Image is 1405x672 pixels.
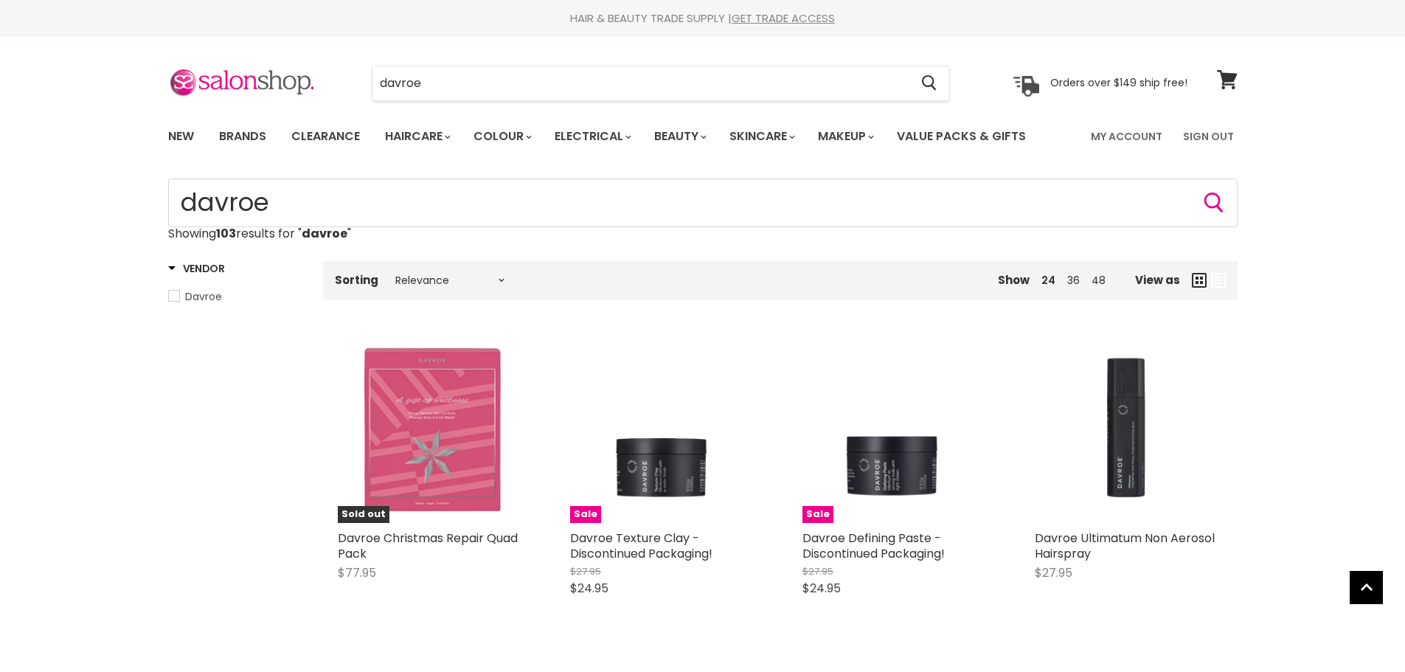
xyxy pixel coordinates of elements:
span: $27.95 [1035,564,1072,581]
img: Davroe Texture Clay - Discontinued Packaging! [570,335,758,523]
a: Skincare [718,121,804,152]
iframe: Gorgias live chat messenger [1331,603,1390,657]
h3: Vendor [168,261,225,276]
input: Search [168,179,1238,227]
div: HAIR & BEAUTY TRADE SUPPLY | [150,11,1256,26]
a: Davroe Christmas Repair Quad PackSold out [338,335,526,523]
a: Electrical [544,121,640,152]
a: GET TRADE ACCESS [732,10,835,26]
a: Brands [208,121,277,152]
img: Davroe Ultimatum Non Aerosol Hairspray [1035,335,1223,523]
a: Colour [462,121,541,152]
p: Showing results for " " [168,227,1238,240]
a: Davroe Texture Clay - Discontinued Packaging! [570,530,712,562]
p: Orders over $149 ship free! [1050,76,1187,89]
span: $27.95 [570,564,601,578]
form: Product [372,66,950,101]
strong: 103 [216,225,236,242]
span: Sale [570,506,601,523]
strong: davroe [302,225,347,242]
a: 48 [1092,273,1106,288]
a: Clearance [280,121,371,152]
a: Sign Out [1174,121,1243,152]
span: $24.95 [570,580,608,597]
span: Sold out [338,506,389,523]
img: Davroe Christmas Repair Quad Pack [344,335,518,523]
a: Davroe Defining Paste - Discontinued Packaging!Sale [802,335,991,523]
button: Search [910,66,949,100]
ul: Main menu [157,115,1060,158]
span: Show [998,272,1030,288]
a: Davroe Christmas Repair Quad Pack [338,530,518,562]
img: Davroe Defining Paste - Discontinued Packaging! [802,335,991,523]
a: 36 [1067,273,1080,288]
a: Davroe [168,288,305,305]
a: Davroe Ultimatum Non Aerosol Hairspray [1035,530,1215,562]
span: $24.95 [802,580,841,597]
nav: Main [150,115,1256,158]
span: Sale [802,506,833,523]
a: Davroe Texture Clay - Discontinued Packaging!Sale [570,335,758,523]
a: 24 [1041,273,1055,288]
label: Sorting [335,274,378,286]
a: Haircare [374,121,459,152]
span: $77.95 [338,564,376,581]
a: New [157,121,205,152]
input: Search [372,66,910,100]
a: Beauty [643,121,715,152]
a: Value Packs & Gifts [886,121,1037,152]
span: Davroe [185,289,222,304]
a: My Account [1082,121,1171,152]
a: Makeup [807,121,883,152]
span: View as [1135,274,1180,286]
a: Davroe Defining Paste - Discontinued Packaging! [802,530,945,562]
span: $27.95 [802,564,833,578]
button: Search [1202,191,1226,215]
form: Product [168,179,1238,227]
